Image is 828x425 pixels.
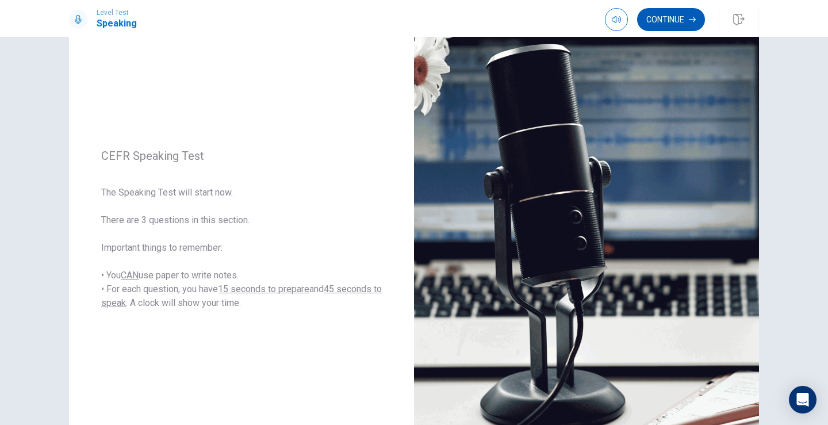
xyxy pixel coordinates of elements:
[637,8,705,31] button: Continue
[97,17,137,30] h1: Speaking
[101,186,382,310] span: The Speaking Test will start now. There are 3 questions in this section. Important things to reme...
[121,270,139,281] u: CAN
[101,149,382,163] span: CEFR Speaking Test
[97,9,137,17] span: Level Test
[218,284,309,294] u: 15 seconds to prepare
[789,386,816,413] div: Open Intercom Messenger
